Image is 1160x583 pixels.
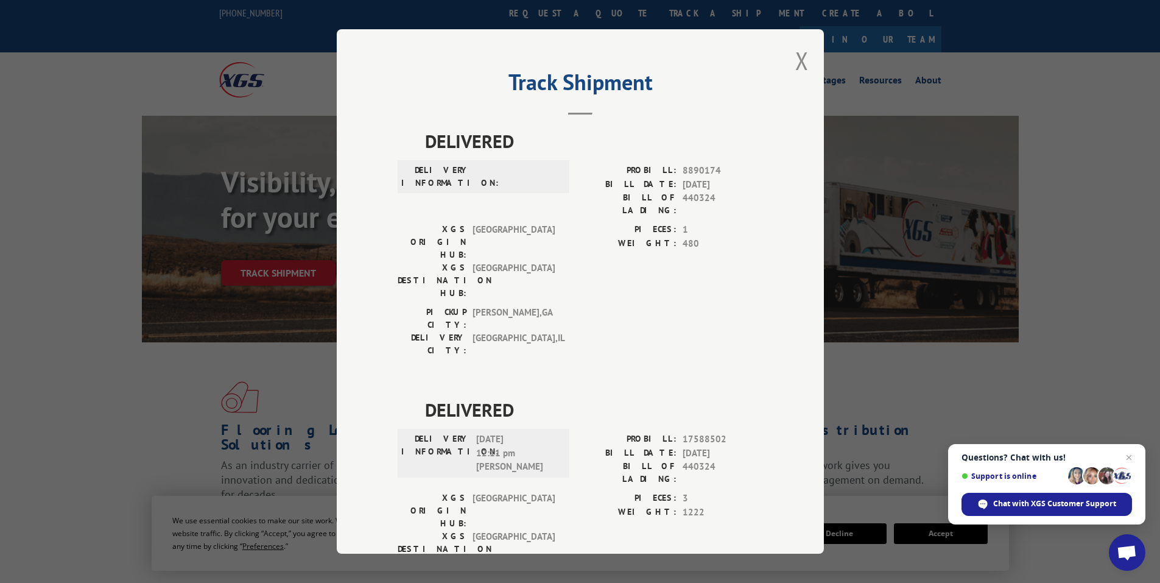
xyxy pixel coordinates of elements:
[683,505,763,519] span: 1222
[683,223,763,237] span: 1
[425,127,763,155] span: DELIVERED
[961,453,1132,462] span: Questions? Chat with us!
[580,191,677,217] label: BILL OF LADING:
[580,177,677,191] label: BILL DATE:
[580,505,677,519] label: WEIGHT:
[398,331,466,357] label: DELIVERY CITY:
[961,493,1132,516] span: Chat with XGS Customer Support
[476,433,558,474] span: [DATE] 12:11 pm [PERSON_NAME]
[683,460,763,486] span: 440324
[473,223,555,261] span: [GEOGRAPHIC_DATA]
[401,164,470,189] label: DELIVERY INFORMATION:
[473,306,555,331] span: [PERSON_NAME] , GA
[580,164,677,178] label: PROBILL:
[425,396,763,423] span: DELIVERED
[473,261,555,300] span: [GEOGRAPHIC_DATA]
[580,223,677,237] label: PIECES:
[993,498,1116,509] span: Chat with XGS Customer Support
[795,44,809,77] button: Close modal
[683,236,763,250] span: 480
[398,306,466,331] label: PICKUP CITY:
[683,492,763,506] span: 3
[683,177,763,191] span: [DATE]
[473,331,555,357] span: [GEOGRAPHIC_DATA] , IL
[580,460,677,486] label: BILL OF LADING:
[683,191,763,217] span: 440324
[473,492,555,530] span: [GEOGRAPHIC_DATA]
[398,74,763,97] h2: Track Shipment
[961,472,1064,481] span: Support is online
[398,223,466,261] label: XGS ORIGIN HUB:
[580,236,677,250] label: WEIGHT:
[580,433,677,447] label: PROBILL:
[1109,534,1145,571] a: Open chat
[683,433,763,447] span: 17588502
[398,492,466,530] label: XGS ORIGIN HUB:
[398,261,466,300] label: XGS DESTINATION HUB:
[473,530,555,568] span: [GEOGRAPHIC_DATA]
[401,433,470,474] label: DELIVERY INFORMATION:
[580,492,677,506] label: PIECES:
[580,446,677,460] label: BILL DATE:
[398,530,466,568] label: XGS DESTINATION HUB:
[683,164,763,178] span: 8890174
[683,446,763,460] span: [DATE]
